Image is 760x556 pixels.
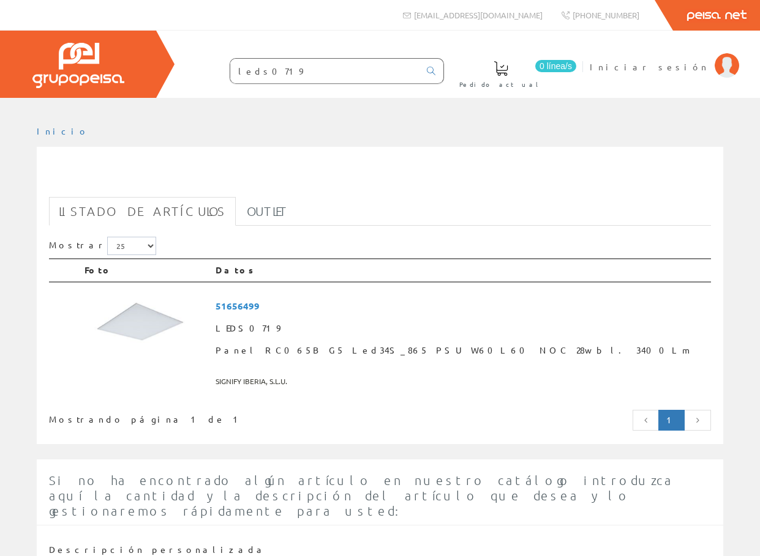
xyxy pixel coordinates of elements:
[237,197,298,226] a: Outlet
[459,78,543,91] span: Pedido actual
[216,371,706,391] span: SIGNIFY IBERIA, S.L.U.
[414,10,543,20] span: [EMAIL_ADDRESS][DOMAIN_NAME]
[216,339,706,361] span: Panel RC065B G5 Led34S_865 PSU W60L60 NOC 28w bl. 3400Lm
[49,166,711,191] h1: leds0719
[658,410,685,431] a: Página actual
[49,473,674,518] span: Si no ha encontrado algún artículo en nuestro catálogo introduzca aquí la cantidad y la descripci...
[211,259,711,282] th: Datos
[535,60,576,72] span: 0 línea/s
[80,259,211,282] th: Foto
[230,59,420,83] input: Buscar ...
[684,410,711,431] a: Página siguiente
[85,295,202,352] img: Foto artículo Panel RC065B G5 Led34S_865 PSU W60L60 NOC 28w bl. 3400Lm (192x93.576699029126)
[107,237,156,255] select: Mostrar
[49,197,236,226] a: Listado de artículos
[37,125,89,136] a: Inicio
[216,317,706,339] span: LEDS0719
[590,61,709,73] span: Iniciar sesión
[49,409,314,426] div: Mostrando página 1 de 1
[216,295,706,317] span: 51656499
[573,10,639,20] span: [PHONE_NUMBER]
[49,544,266,556] label: Descripción personalizada
[49,237,156,255] label: Mostrar
[633,410,660,431] a: Página anterior
[32,43,124,88] img: Grupo Peisa
[590,51,739,62] a: Iniciar sesión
